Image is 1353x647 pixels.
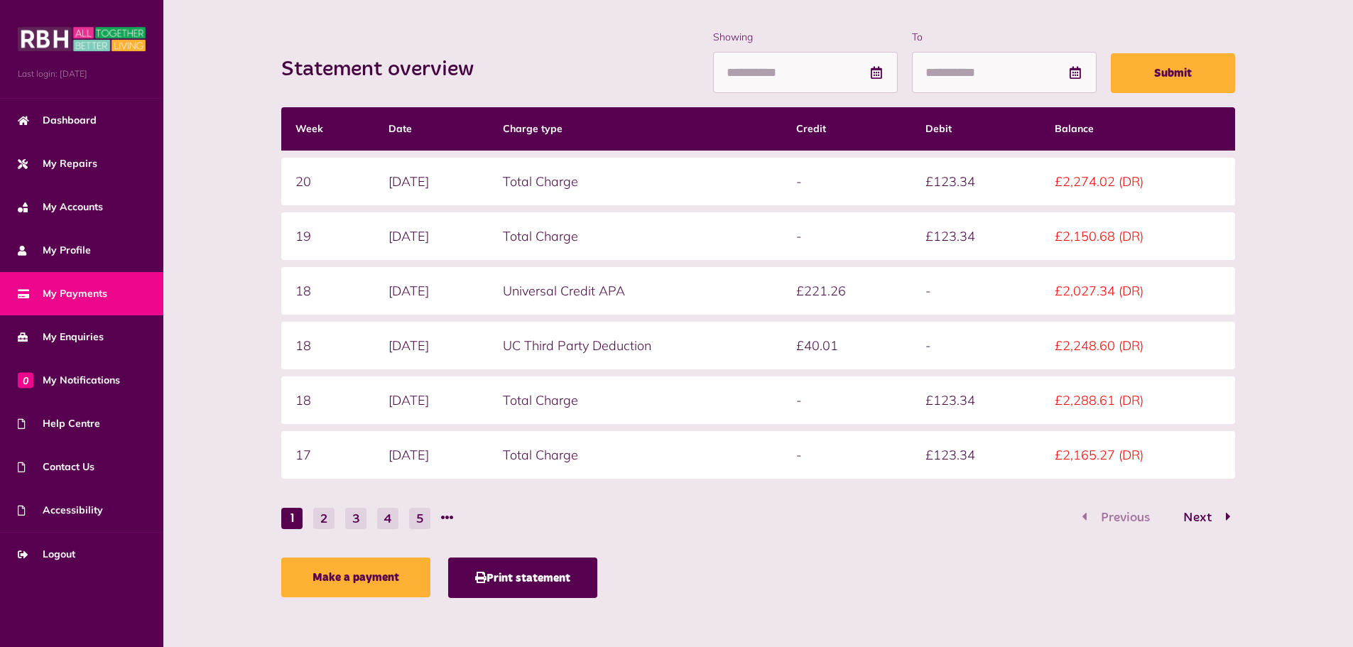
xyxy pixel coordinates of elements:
td: £2,165.27 (DR) [1040,431,1234,479]
a: Make a payment [281,558,430,597]
span: My Repairs [18,156,97,171]
td: £123.34 [911,431,1040,479]
td: UC Third Party Deduction [489,322,782,369]
td: Total Charge [489,431,782,479]
td: [DATE] [374,158,489,205]
span: My Payments [18,286,107,301]
td: Total Charge [489,212,782,260]
span: Next [1173,511,1222,524]
td: 18 [281,376,374,424]
td: 17 [281,431,374,479]
th: Debit [911,107,1040,151]
td: - [782,431,911,479]
td: - [911,322,1040,369]
td: [DATE] [374,322,489,369]
span: Contact Us [18,460,94,474]
th: Balance [1040,107,1234,151]
td: 20 [281,158,374,205]
td: Universal Credit APA [489,267,782,315]
span: 0 [18,372,33,388]
label: Showing [713,30,898,45]
td: 18 [281,322,374,369]
td: Total Charge [489,376,782,424]
td: - [911,267,1040,315]
span: My Accounts [18,200,103,214]
th: Week [281,107,374,151]
td: 18 [281,267,374,315]
span: Help Centre [18,416,100,431]
td: - [782,376,911,424]
td: £123.34 [911,376,1040,424]
span: My Profile [18,243,91,258]
td: £123.34 [911,158,1040,205]
td: £2,150.68 (DR) [1040,212,1234,260]
h2: Statement overview [281,57,488,82]
td: [DATE] [374,267,489,315]
td: Total Charge [489,158,782,205]
button: Go to page 4 [377,508,398,529]
td: £221.26 [782,267,911,315]
label: To [912,30,1097,45]
td: [DATE] [374,431,489,479]
span: Dashboard [18,113,97,128]
td: [DATE] [374,376,489,424]
td: [DATE] [374,212,489,260]
button: Go to page 5 [409,508,430,529]
td: 19 [281,212,374,260]
td: £2,248.60 (DR) [1040,322,1234,369]
td: - [782,158,911,205]
span: Accessibility [18,503,103,518]
td: £40.01 [782,322,911,369]
img: MyRBH [18,25,146,53]
th: Charge type [489,107,782,151]
button: Submit [1111,53,1235,93]
td: £2,274.02 (DR) [1040,158,1234,205]
td: - [782,212,911,260]
td: £2,288.61 (DR) [1040,376,1234,424]
th: Date [374,107,489,151]
span: Logout [18,547,75,562]
th: Credit [782,107,911,151]
span: Last login: [DATE] [18,67,146,80]
td: £2,027.34 (DR) [1040,267,1234,315]
button: Go to page 2 [1168,508,1235,528]
span: My Notifications [18,373,120,388]
button: Print statement [448,558,597,598]
button: Go to page 2 [313,508,335,529]
td: £123.34 [911,212,1040,260]
span: My Enquiries [18,330,104,344]
button: Go to page 3 [345,508,366,529]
